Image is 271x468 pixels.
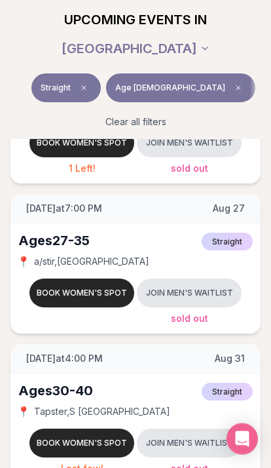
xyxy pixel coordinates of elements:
button: Book women's spot [29,129,134,158]
button: Book women's spot [29,279,134,308]
div: Ages 27-35 [18,232,90,250]
span: Clear event type filter [76,80,92,96]
button: [GEOGRAPHIC_DATA] [62,34,210,63]
div: Open Intercom Messenger [226,423,258,455]
button: Book women's spot [29,429,134,458]
div: Ages 30-40 [18,382,93,400]
button: Join men's waitlist [137,129,242,158]
span: Straight [202,383,253,401]
button: StraightClear event type filter [31,73,101,102]
span: Tapster , S [GEOGRAPHIC_DATA] [34,406,170,419]
button: Join men's waitlist [137,429,242,458]
button: Age [DEMOGRAPHIC_DATA]Clear age [106,73,255,102]
span: Clear age [230,80,246,96]
span: Straight [202,233,253,251]
span: Aug 27 [213,203,245,216]
span: [DATE] at 4:00 PM [26,353,103,366]
span: Straight [41,83,71,93]
span: [DATE] at 7:00 PM [26,203,102,216]
span: a/stir , [GEOGRAPHIC_DATA] [34,256,149,269]
span: Age [DEMOGRAPHIC_DATA] [115,83,225,93]
span: 📍 [18,407,29,418]
button: Join men's waitlist [137,279,242,308]
span: 1 Left! [69,163,96,174]
span: Sold Out [171,163,208,174]
span: 📍 [18,257,29,267]
button: Clear all filters [98,107,174,136]
span: UPCOMING EVENTS IN [64,10,207,29]
span: Sold Out [171,313,208,324]
span: Aug 31 [215,353,245,366]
